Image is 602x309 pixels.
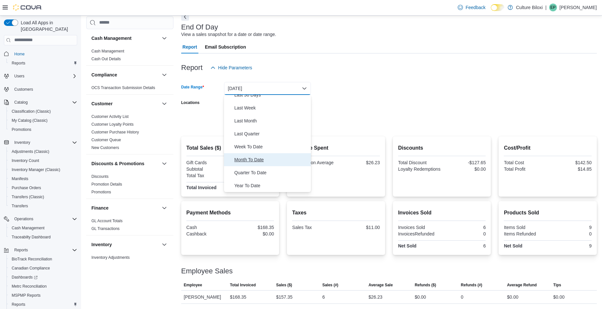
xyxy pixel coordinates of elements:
div: Loyalty Redemptions [398,166,441,172]
strong: Net Sold [504,243,522,248]
button: Users [12,72,27,80]
span: Sales (#) [322,282,338,288]
span: Customer Purchase History [91,130,139,135]
h2: Invoices Sold [398,209,486,217]
span: Operations [14,216,33,222]
span: Employee [184,282,202,288]
h3: Discounts & Promotions [91,160,144,167]
h3: Finance [91,205,109,211]
span: GL Transactions [91,226,120,231]
span: Month To Date [234,156,308,164]
span: Traceabilty Dashboard [12,235,51,240]
a: Transfers (Classic) [9,193,47,201]
span: Email Subscription [205,40,246,53]
span: Purchase Orders [12,185,41,190]
a: OCS Transaction Submission Details [91,86,155,90]
span: Dashboards [12,275,38,280]
span: Load All Apps in [GEOGRAPHIC_DATA] [18,19,77,32]
button: Finance [160,204,168,212]
a: New Customers [91,145,119,150]
span: Inventory Count [9,157,77,165]
p: [PERSON_NAME] [560,4,597,11]
button: Compliance [160,71,168,79]
span: Purchase Orders [9,184,77,192]
div: Invoices Sold [398,225,441,230]
a: Purchase Orders [9,184,44,192]
div: Total Cost [504,160,546,165]
button: Purchase Orders [6,183,80,192]
div: $26.23 [369,293,383,301]
span: Customer Queue [91,137,121,143]
span: Inventory [14,140,30,145]
a: Manifests [9,175,31,183]
span: Transfers [9,202,77,210]
div: Total Tax [186,173,229,178]
span: Year To Date [234,182,308,189]
div: $0.00 [507,293,518,301]
a: Inventory Adjustments [91,255,130,260]
button: Finance [91,205,159,211]
span: Manifests [12,176,28,181]
div: Enid Poole [549,4,557,11]
button: Customer [160,100,168,108]
span: MSPMP Reports [9,292,77,299]
div: Total Discount [398,160,441,165]
span: Catalog [14,100,28,105]
button: My Catalog (Classic) [6,116,80,125]
div: View a sales snapshot for a date or date range. [181,31,276,38]
p: Culture Biloxi [516,4,543,11]
button: Operations [12,215,36,223]
a: Customers [12,86,36,93]
span: Last 30 Days [234,91,308,99]
div: $26.23 [337,160,380,165]
button: Cash Management [91,35,159,41]
button: Next [181,13,189,21]
a: Promotion Details [91,182,122,187]
div: Finance [86,217,173,235]
button: Home [1,49,80,59]
span: Cash Out Details [91,56,121,62]
button: Manifests [6,174,80,183]
a: Transfers [9,202,30,210]
button: Adjustments (Classic) [6,147,80,156]
strong: Net Sold [398,243,417,248]
span: Cash Management [9,224,77,232]
h3: Report [181,64,203,72]
span: Reports [12,302,25,307]
a: Cash Management [9,224,47,232]
span: Last Quarter [234,130,308,138]
a: Adjustments (Classic) [9,148,52,155]
label: Date Range [181,85,204,90]
span: Last Month [234,117,308,125]
span: Manifests [9,175,77,183]
h2: Cost/Profit [504,144,592,152]
button: Users [1,72,80,81]
div: Select listbox [224,95,311,192]
a: Cash Out Details [91,57,121,61]
a: Customer Activity List [91,114,129,119]
button: Cash Management [160,34,168,42]
div: $14.85 [549,166,592,172]
span: Report [183,40,197,53]
a: Customer Queue [91,138,121,142]
span: Canadian Compliance [12,266,50,271]
a: Metrc Reconciliation [9,282,49,290]
label: Locations [181,100,200,105]
h3: Cash Management [91,35,132,41]
div: $0.00 [415,293,426,301]
button: Discounts & Promotions [91,160,159,167]
h3: Inventory [91,241,112,248]
button: Classification (Classic) [6,107,80,116]
span: Inventory Count [12,158,39,163]
a: Customer Loyalty Points [91,122,134,127]
div: $0.00 [231,231,274,236]
span: Inventory Manager (Classic) [9,166,77,174]
span: Reports [12,246,77,254]
span: Home [14,51,25,57]
div: Transaction Average [292,160,335,165]
span: Traceabilty Dashboard [9,233,77,241]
